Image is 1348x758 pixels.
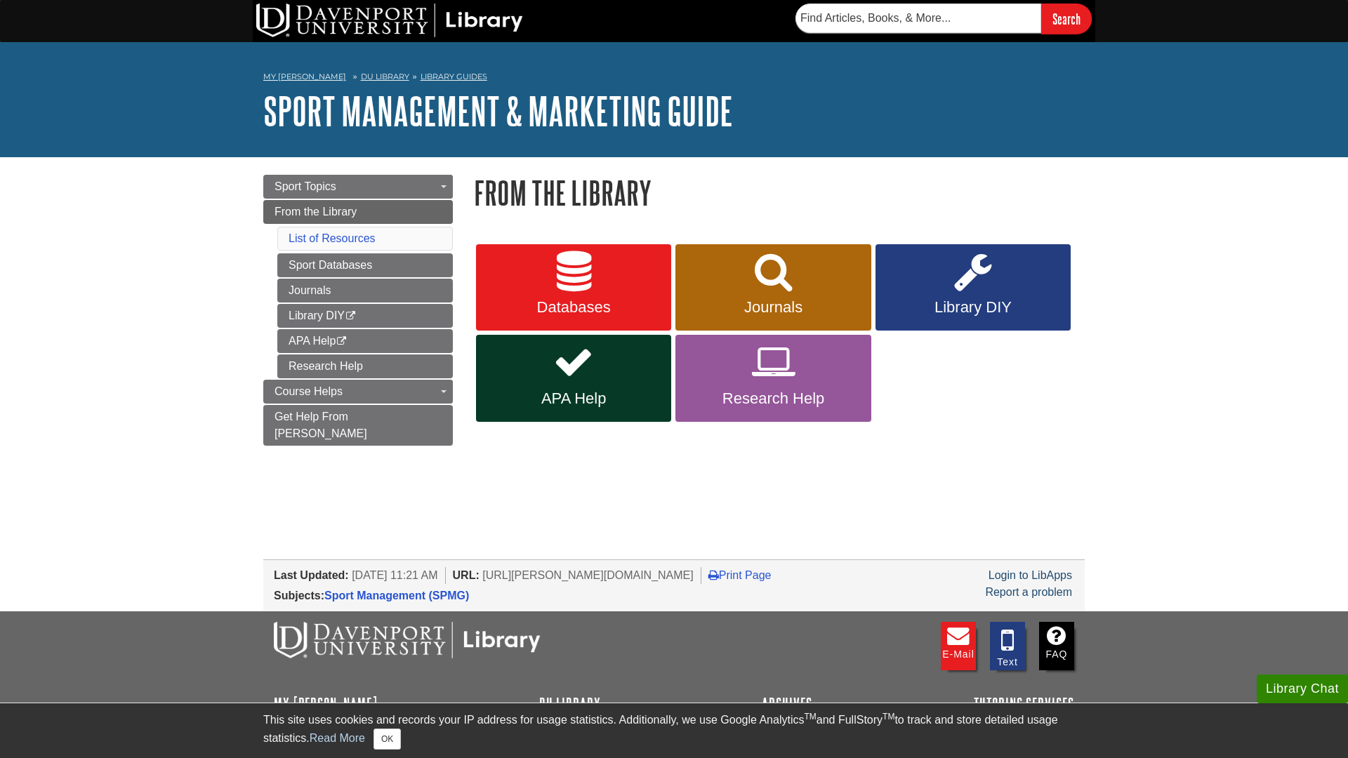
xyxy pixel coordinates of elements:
a: My [PERSON_NAME] [274,696,378,712]
input: Find Articles, Books, & More... [795,4,1041,33]
a: APA Help [476,335,671,422]
a: Sport Topics [263,175,453,199]
a: Course Helps [263,380,453,404]
button: Library Chat [1257,674,1348,703]
span: Last Updated: [274,569,349,581]
a: Journals [277,279,453,302]
span: Sport Topics [275,180,336,192]
button: Close [374,729,401,750]
a: Sport Management (SPMG) [324,590,469,601]
a: Read More [310,732,365,744]
input: Search [1041,4,1092,34]
i: This link opens in a new window [345,312,357,321]
span: Subjects: [274,590,324,601]
img: DU Libraries [274,622,541,658]
a: From the Library [263,200,453,224]
div: Guide Page Menu [263,175,453,446]
a: FAQ [1039,622,1074,670]
span: Databases [487,298,661,317]
span: Library DIY [886,298,1060,317]
span: Journals [686,298,860,317]
a: Research Help [675,335,871,422]
a: Library DIY [875,244,1071,331]
i: Print Page [708,569,719,580]
nav: breadcrumb [263,67,1085,90]
a: APA Help [277,329,453,353]
a: Get Help From [PERSON_NAME] [263,405,453,446]
a: Report a problem [985,586,1072,598]
a: Archives [762,696,812,712]
a: Journals [675,244,871,331]
a: Sport Databases [277,253,453,277]
span: Course Helps [275,385,343,397]
span: URL: [453,569,480,581]
span: Research Help [686,390,860,408]
sup: TM [883,712,894,722]
sup: TM [804,712,816,722]
img: DU Library [256,4,523,37]
a: Text [990,622,1025,670]
a: Research Help [277,354,453,378]
a: DU Library [539,696,601,712]
span: Get Help From [PERSON_NAME] [275,411,367,439]
a: Tutoring Services [974,696,1074,712]
a: List of Resources [289,232,376,244]
span: From the Library [275,206,357,218]
span: APA Help [487,390,661,408]
i: This link opens in a new window [336,337,348,346]
a: Library Guides [421,72,487,81]
span: [URL][PERSON_NAME][DOMAIN_NAME] [482,569,694,581]
h1: From the Library [474,175,1085,211]
a: Login to LibApps [989,569,1072,581]
a: My [PERSON_NAME] [263,71,346,83]
a: DU Library [361,72,409,81]
a: Sport Management & Marketing Guide [263,89,733,133]
span: [DATE] 11:21 AM [352,569,437,581]
a: Print Page [708,569,772,581]
a: Databases [476,244,671,331]
form: Searches DU Library's articles, books, and more [795,4,1092,34]
a: E-mail [941,622,976,670]
div: This site uses cookies and records your IP address for usage statistics. Additionally, we use Goo... [263,712,1085,750]
a: Library DIY [277,304,453,328]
